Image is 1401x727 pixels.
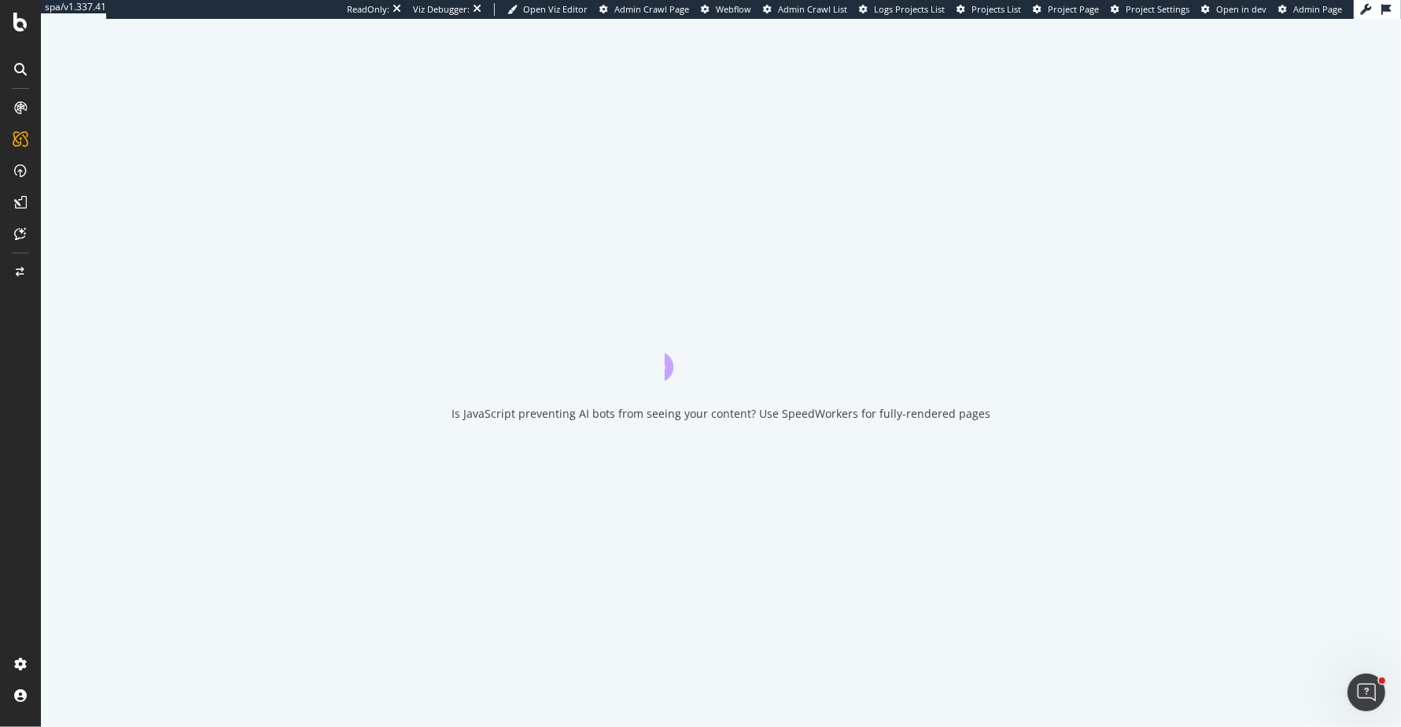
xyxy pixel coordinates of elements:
span: Admin Page [1293,3,1342,15]
span: Projects List [971,3,1021,15]
div: Is JavaScript preventing AI bots from seeing your content? Use SpeedWorkers for fully-rendered pages [452,406,990,422]
a: Project Page [1033,3,1099,16]
iframe: Intercom live chat [1348,673,1385,711]
span: Admin Crawl Page [614,3,689,15]
a: Project Settings [1111,3,1189,16]
span: Open in dev [1216,3,1266,15]
div: ReadOnly: [347,3,389,16]
a: Projects List [957,3,1021,16]
span: Admin Crawl List [778,3,847,15]
a: Webflow [701,3,751,16]
span: Logs Projects List [874,3,945,15]
div: Viz Debugger: [413,3,470,16]
a: Open Viz Editor [507,3,588,16]
span: Open Viz Editor [523,3,588,15]
a: Admin Crawl Page [599,3,689,16]
a: Admin Crawl List [763,3,847,16]
span: Project Page [1048,3,1099,15]
a: Admin Page [1278,3,1342,16]
span: Webflow [716,3,751,15]
a: Logs Projects List [859,3,945,16]
div: animation [665,324,778,381]
span: Project Settings [1126,3,1189,15]
a: Open in dev [1201,3,1266,16]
